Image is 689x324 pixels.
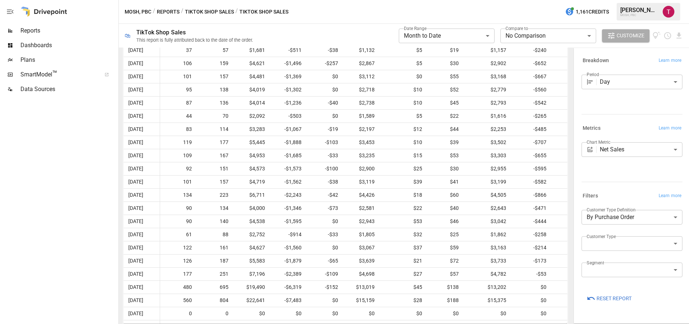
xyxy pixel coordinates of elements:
span: $5,583 [237,255,266,267]
span: 161 [200,241,230,254]
span: $18 [383,189,423,201]
span: [DATE] [127,202,156,215]
span: Learn more [659,192,681,200]
span: $39 [431,136,460,149]
span: $0 [555,255,588,267]
span: -$6,319 [273,281,303,294]
span: $0 [555,123,588,136]
span: Reset Report [597,294,632,303]
label: Date Range [404,25,427,31]
span: $1,589 [347,110,376,123]
span: ™ [52,69,57,78]
button: Tanner Flitter [658,1,679,22]
img: Tanner Flitter [663,6,674,18]
span: 119 [164,136,193,149]
span: -$1,302 [273,83,303,96]
span: 126 [164,255,193,267]
span: $0 [555,70,588,83]
span: $0 [310,294,339,307]
span: $19,490 [237,281,266,294]
span: 136 [200,97,230,109]
span: -$109 [310,268,339,280]
span: $3,639 [347,255,376,267]
span: $0 [555,57,588,70]
span: $57 [431,268,460,280]
label: Customer Type [587,233,616,240]
h6: Metrics [583,124,601,132]
span: $45 [383,281,423,294]
div: Net Sales [600,142,682,157]
span: 122 [164,241,193,254]
h6: Filters [583,192,598,200]
span: Learn more [659,125,681,132]
div: / [153,7,155,16]
span: -$2,243 [273,189,303,201]
button: Schedule report [663,31,672,40]
span: [DATE] [127,44,156,57]
span: Month to Date [404,32,441,39]
span: 560 [164,294,193,307]
button: Download report [675,31,683,40]
span: $60 [431,189,460,201]
div: This report is fully attributed back to the date of the order. [136,37,253,43]
span: $37 [383,241,423,254]
span: $0 [310,70,339,83]
span: 44 [164,110,193,123]
span: 134 [200,202,230,215]
span: -$73 [310,202,339,215]
span: [DATE] [127,307,156,320]
span: $0 [310,307,339,320]
span: $2,867 [347,57,376,70]
span: $59 [431,241,460,254]
span: $4,621 [237,57,266,70]
span: $53 [383,215,423,228]
span: $13,019 [347,281,376,294]
span: $4,953 [237,149,266,162]
span: $2,793 [467,97,507,109]
span: -$511 [273,44,303,57]
div: / [181,7,183,16]
span: $4,426 [347,189,376,201]
span: 140 [200,215,230,228]
span: 0 [164,307,193,320]
span: $0 [467,307,507,320]
span: $22,641 [237,294,266,307]
span: $4,573 [237,162,266,175]
span: $4,505 [467,189,507,201]
span: -$38 [310,44,339,57]
span: $4,481 [237,70,266,83]
span: $25 [431,228,460,241]
span: -$1,560 [273,241,303,254]
span: 88 [200,228,230,241]
span: 251 [200,268,230,280]
span: -$19 [310,123,339,136]
span: $0 [555,268,588,280]
span: $2,902 [467,57,507,70]
span: $0 [431,307,460,320]
span: $1,862 [467,228,507,241]
span: $0 [555,281,588,294]
span: -$33 [310,149,339,162]
span: $39 [383,176,423,188]
span: 109 [164,149,193,162]
span: $0 [555,294,588,307]
span: $3,067 [347,241,376,254]
span: Plans [20,56,117,64]
span: $40 [431,202,460,215]
span: 159 [200,57,230,70]
span: -$655 [515,149,548,162]
span: $3,163 [467,241,507,254]
span: Learn more [659,57,681,64]
span: $0 [555,97,588,109]
span: 101 [164,176,193,188]
div: MOSH, PBC [620,14,658,17]
span: 480 [164,281,193,294]
label: Compare to [506,25,528,31]
span: $0 [310,241,339,254]
span: [DATE] [127,228,156,241]
span: [DATE] [127,215,156,228]
span: 87 [164,97,193,109]
span: $72 [431,255,460,267]
span: $6,711 [237,189,266,201]
span: $0 [237,307,266,320]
